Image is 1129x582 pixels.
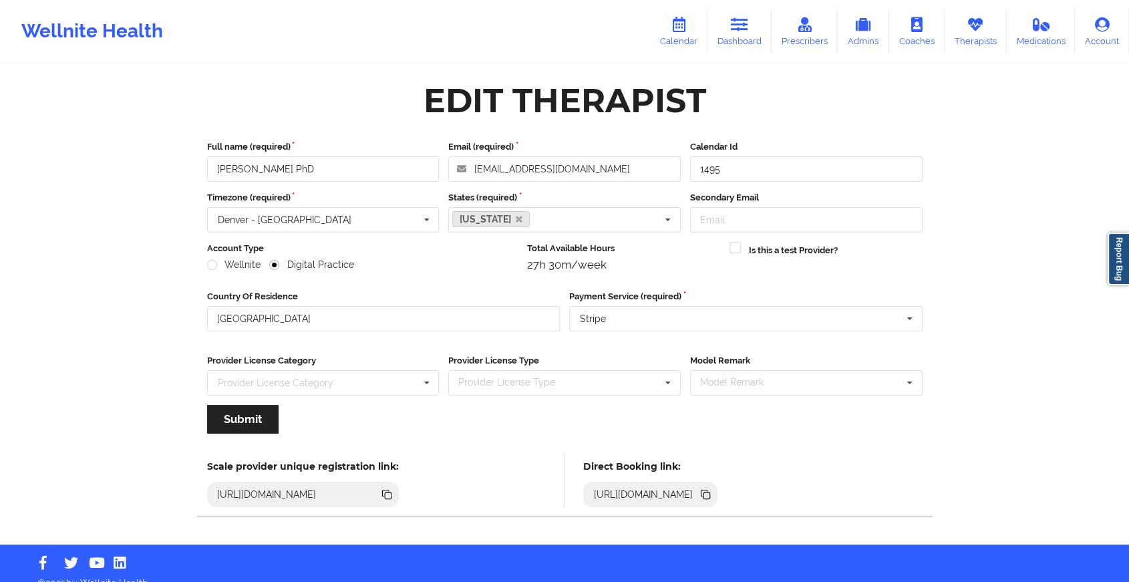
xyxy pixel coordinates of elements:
[424,80,706,122] div: Edit Therapist
[207,156,440,182] input: Full name
[650,9,707,53] a: Calendar
[448,140,681,154] label: Email (required)
[452,211,530,227] a: [US_STATE]
[1108,233,1129,285] a: Report Bug
[448,156,681,182] input: Email address
[218,378,333,388] div: Provider License Category
[690,156,923,182] input: Calendar Id
[690,140,923,154] label: Calendar Id
[690,207,923,233] input: Email
[707,9,772,53] a: Dashboard
[207,259,261,271] label: Wellnite
[527,242,720,255] label: Total Available Hours
[448,354,681,368] label: Provider License Type
[269,259,353,271] label: Digital Practice
[207,460,399,472] h5: Scale provider unique registration link:
[945,9,1007,53] a: Therapists
[772,9,838,53] a: Prescribers
[749,244,838,257] label: Is this a test Provider?
[588,488,698,501] div: [URL][DOMAIN_NAME]
[583,460,717,472] h5: Direct Booking link:
[448,191,681,204] label: States (required)
[569,290,923,303] label: Payment Service (required)
[207,290,560,303] label: Country Of Residence
[207,405,279,434] button: Submit
[218,215,351,225] div: Denver - [GEOGRAPHIC_DATA]
[527,258,720,271] div: 27h 30m/week
[207,242,518,255] label: Account Type
[837,9,889,53] a: Admins
[207,191,440,204] label: Timezone (required)
[455,375,575,390] div: Provider License Type
[690,354,923,368] label: Model Remark
[889,9,945,53] a: Coaches
[207,354,440,368] label: Provider License Category
[690,191,923,204] label: Secondary Email
[207,140,440,154] label: Full name (required)
[580,314,606,323] div: Stripe
[697,375,783,390] div: Model Remark
[1007,9,1076,53] a: Medications
[212,488,322,501] div: [URL][DOMAIN_NAME]
[1075,9,1129,53] a: Account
